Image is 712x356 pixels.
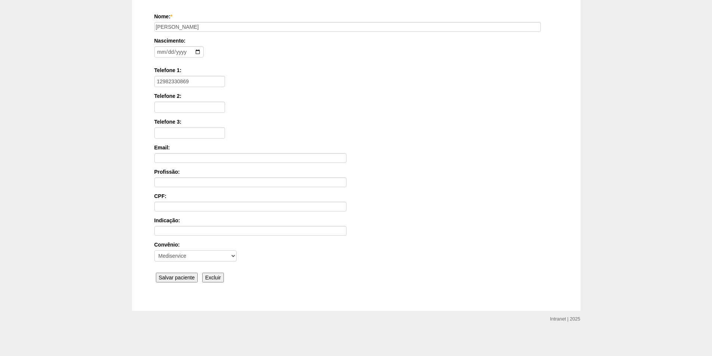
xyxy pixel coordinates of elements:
span: Este campo é obrigatório. [170,13,172,19]
input: Excluir [202,273,224,282]
label: Telefone 1: [154,66,558,74]
input: Salvar paciente [156,273,198,282]
label: Email: [154,144,558,151]
label: Telefone 3: [154,118,558,126]
label: Convênio: [154,241,558,248]
label: Profissão: [154,168,558,176]
label: CPF: [154,192,558,200]
label: Nome: [154,13,558,20]
div: Intranet | 2025 [550,315,580,323]
label: Nascimento: [154,37,555,44]
label: Indicação: [154,217,558,224]
label: Telefone 2: [154,92,558,100]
